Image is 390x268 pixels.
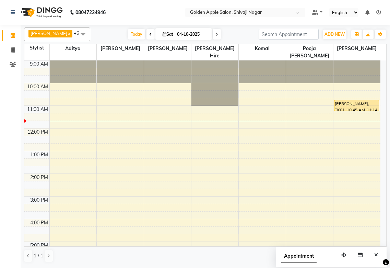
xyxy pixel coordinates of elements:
a: x [67,31,70,36]
span: [PERSON_NAME] [144,44,191,53]
div: 2:00 PM [29,174,49,181]
input: Search Appointment [259,29,319,40]
b: 08047224946 [75,3,106,22]
div: 3:00 PM [29,197,49,204]
span: [PERSON_NAME] [31,31,67,36]
button: ADD NEW [323,30,346,39]
div: 10:00 AM [26,83,49,90]
div: 9:00 AM [28,60,49,68]
button: Close [371,250,381,260]
span: [PERSON_NAME] Hire [191,44,238,60]
span: [PERSON_NAME] [97,44,144,53]
div: 5:00 PM [29,242,49,249]
div: 4:00 PM [29,219,49,226]
div: 12:00 PM [26,129,49,136]
span: ADD NEW [324,32,345,37]
span: komal [239,44,286,53]
span: Today [128,29,145,40]
span: +6 [74,30,84,36]
span: Sat [161,32,175,37]
div: 11:00 AM [26,106,49,113]
input: 2025-10-04 [175,29,209,40]
span: Aditya [50,44,97,53]
span: pooja [PERSON_NAME] [286,44,333,60]
img: logo [17,3,64,22]
span: [PERSON_NAME] [333,44,380,53]
span: 1 / 1 [34,252,43,259]
div: [PERSON_NAME], TK01, 10:45 AM-11:14 AM, Mens Hair Cut [334,100,379,111]
div: 1:00 PM [29,151,49,158]
span: Appointment [281,250,317,263]
div: Stylist [24,44,49,52]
